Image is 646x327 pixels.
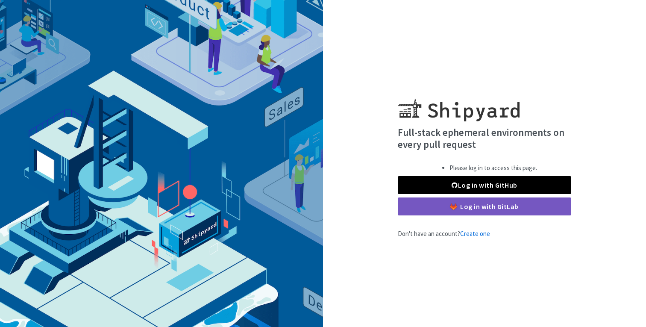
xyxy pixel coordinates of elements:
li: Please log in to access this page. [449,163,537,173]
img: gitlab-color.svg [450,203,457,210]
span: Don't have an account? [398,230,490,238]
a: Create one [460,230,490,238]
h4: Full-stack ephemeral environments on every pull request [398,127,571,150]
a: Log in with GitHub [398,176,571,194]
a: Log in with GitLab [398,197,571,215]
img: Shipyard logo [398,88,520,121]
